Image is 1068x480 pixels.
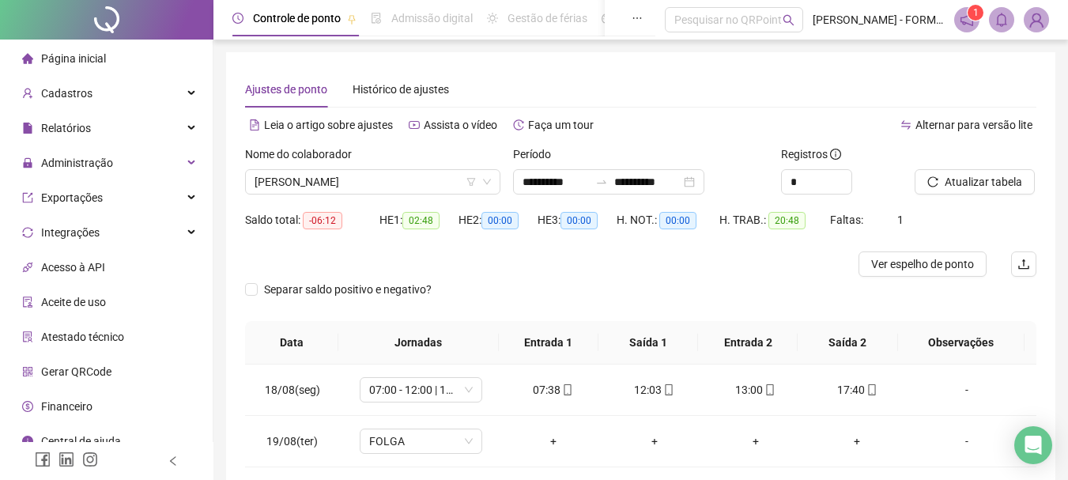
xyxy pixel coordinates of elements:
[424,119,497,131] span: Assista o vídeo
[595,176,608,188] span: swap-right
[920,433,1013,450] div: -
[897,214,904,226] span: 1
[338,321,499,365] th: Jornadas
[1017,258,1030,270] span: upload
[898,321,1025,365] th: Observações
[245,321,338,365] th: Data
[698,321,798,365] th: Entrada 2
[598,321,698,365] th: Saída 1
[369,378,473,402] span: 07:00 - 12:00 | 13:00 - 17:00
[659,212,696,229] span: 00:00
[22,331,33,342] span: solution
[409,119,420,130] span: youtube
[22,436,33,447] span: info-circle
[911,334,1012,351] span: Observações
[82,452,98,467] span: instagram
[41,157,113,169] span: Administração
[973,7,979,18] span: 1
[41,261,105,274] span: Acesso à API
[560,212,598,229] span: 00:00
[258,281,438,298] span: Separar saldo positivo e negativo?
[22,157,33,168] span: lock
[41,87,92,100] span: Cadastros
[41,296,106,308] span: Aceite de uso
[499,321,598,365] th: Entrada 1
[402,212,440,229] span: 02:48
[617,381,693,399] div: 12:03
[945,173,1022,191] span: Atualizar tabela
[920,381,1013,399] div: -
[718,381,794,399] div: 13:00
[41,365,111,378] span: Gerar QRCode
[22,88,33,99] span: user-add
[232,13,243,24] span: clock-circle
[508,12,587,25] span: Gestão de férias
[391,12,473,25] span: Admissão digital
[781,146,841,163] span: Registros
[662,384,674,395] span: mobile
[617,433,693,450] div: +
[602,13,613,24] span: dashboard
[763,384,776,395] span: mobile
[900,119,911,130] span: swap
[266,435,318,448] span: 19/08(ter)
[253,12,341,25] span: Controle de ponto
[22,262,33,273] span: api
[353,83,449,96] span: Histórico de ajustes
[819,433,895,450] div: +
[595,176,608,188] span: to
[347,14,357,24] span: pushpin
[515,433,591,450] div: +
[719,211,830,229] div: H. TRAB.:
[249,119,260,130] span: file-text
[58,452,74,467] span: linkedin
[22,227,33,238] span: sync
[459,211,538,229] div: HE 2:
[41,226,100,239] span: Integrações
[768,212,806,229] span: 20:48
[35,452,51,467] span: facebook
[813,11,945,28] span: [PERSON_NAME] - FORMULA PAVIMENTAÇÃO LTDA
[41,400,92,413] span: Financeiro
[830,214,866,226] span: Faltas:
[819,381,895,399] div: 17:40
[871,255,974,273] span: Ver espelho de ponto
[830,149,841,160] span: info-circle
[859,251,987,277] button: Ver espelho de ponto
[41,52,106,65] span: Página inicial
[303,212,342,229] span: -06:12
[783,14,794,26] span: search
[482,177,492,187] span: down
[513,119,524,130] span: history
[1014,426,1052,464] div: Open Intercom Messenger
[41,435,121,448] span: Central de ajuda
[22,401,33,412] span: dollar
[22,297,33,308] span: audit
[22,192,33,203] span: export
[22,53,33,64] span: home
[617,211,719,229] div: H. NOT.:
[798,321,897,365] th: Saída 2
[513,146,561,163] label: Período
[41,191,103,204] span: Exportações
[560,384,573,395] span: mobile
[41,331,124,343] span: Atestado técnico
[22,123,33,134] span: file
[245,83,327,96] span: Ajustes de ponto
[1025,8,1048,32] img: 84187
[369,429,473,453] span: FOLGA
[481,212,519,229] span: 00:00
[265,384,320,396] span: 18/08(seg)
[41,122,91,134] span: Relatórios
[632,13,643,24] span: ellipsis
[515,381,591,399] div: 07:38
[245,211,379,229] div: Saldo total:
[466,177,476,187] span: filter
[168,455,179,467] span: left
[915,119,1032,131] span: Alternar para versão lite
[865,384,877,395] span: mobile
[264,119,393,131] span: Leia o artigo sobre ajustes
[960,13,974,27] span: notification
[255,170,491,194] span: DIOGO ROQUISSANO DE OLIVEIRA
[718,433,794,450] div: +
